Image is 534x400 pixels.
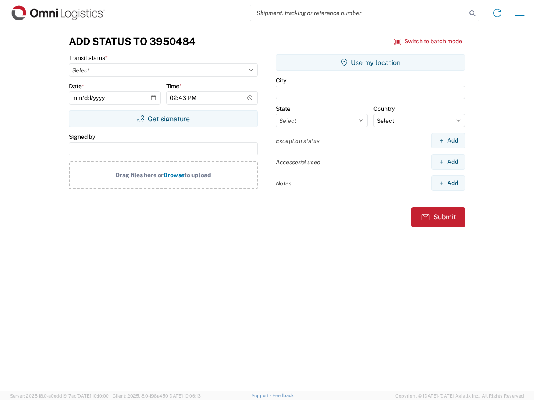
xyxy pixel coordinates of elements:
[276,105,290,112] label: State
[394,35,462,48] button: Switch to batch mode
[395,392,524,400] span: Copyright © [DATE]-[DATE] Agistix Inc., All Rights Reserved
[431,154,465,170] button: Add
[69,35,196,47] h3: Add Status to 3950484
[69,82,84,90] label: Date
[184,172,211,178] span: to upload
[113,393,201,398] span: Client: 2025.18.0-198a450
[276,158,320,166] label: Accessorial used
[252,393,272,398] a: Support
[69,54,108,62] label: Transit status
[166,82,182,90] label: Time
[10,393,109,398] span: Server: 2025.18.0-a0edd1917ac
[276,77,286,84] label: City
[276,54,465,71] button: Use my location
[116,172,164,178] span: Drag files here or
[411,207,465,227] button: Submit
[69,110,258,127] button: Get signature
[276,137,320,145] label: Exception status
[164,172,184,178] span: Browse
[69,133,95,140] label: Signed by
[431,175,465,191] button: Add
[276,180,292,187] label: Notes
[168,393,201,398] span: [DATE] 10:06:13
[76,393,109,398] span: [DATE] 10:10:00
[431,133,465,148] button: Add
[272,393,294,398] a: Feedback
[250,5,466,21] input: Shipment, tracking or reference number
[373,105,395,112] label: Country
